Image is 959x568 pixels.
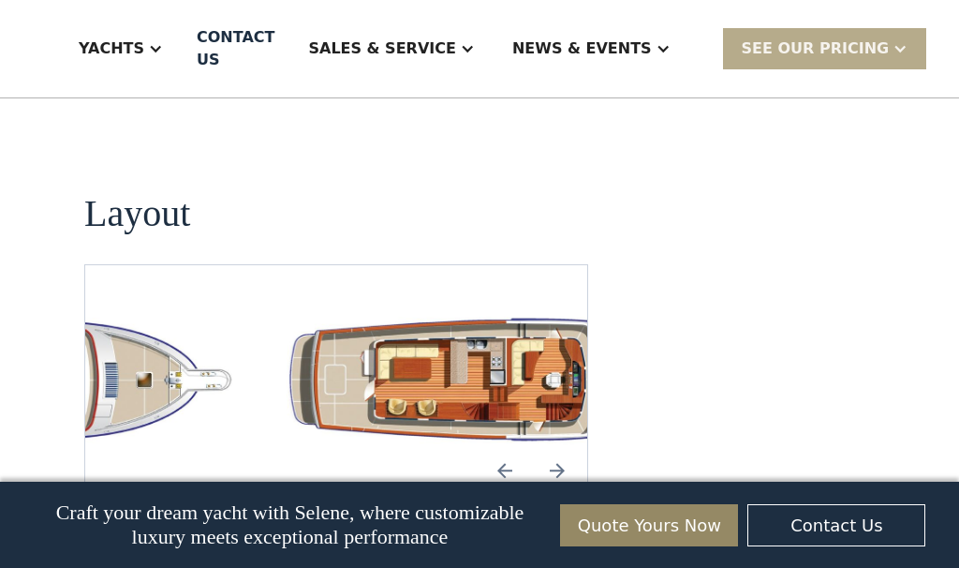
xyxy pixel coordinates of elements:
a: open lightbox [280,310,752,448]
div: News & EVENTS [512,37,652,60]
div: SEE Our Pricing [723,28,927,68]
div: Yachts [79,37,144,60]
div: Sales & Service [289,11,493,86]
a: Previous slide [482,448,527,493]
h2: Layout [84,193,190,234]
img: icon [482,448,527,493]
img: icon [535,448,580,493]
a: Next slide [535,448,580,493]
div: Sales & Service [308,37,455,60]
div: Yachts [60,11,182,86]
a: Quote Yours Now [560,504,738,546]
div: 2 / 7 [280,310,752,448]
div: Contact US [197,26,274,71]
div: News & EVENTS [494,11,689,86]
p: Craft your dream yacht with Selene, where customizable luxury meets exceptional performance [34,501,547,549]
div: SEE Our Pricing [742,37,890,60]
a: Contact Us [747,504,925,546]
